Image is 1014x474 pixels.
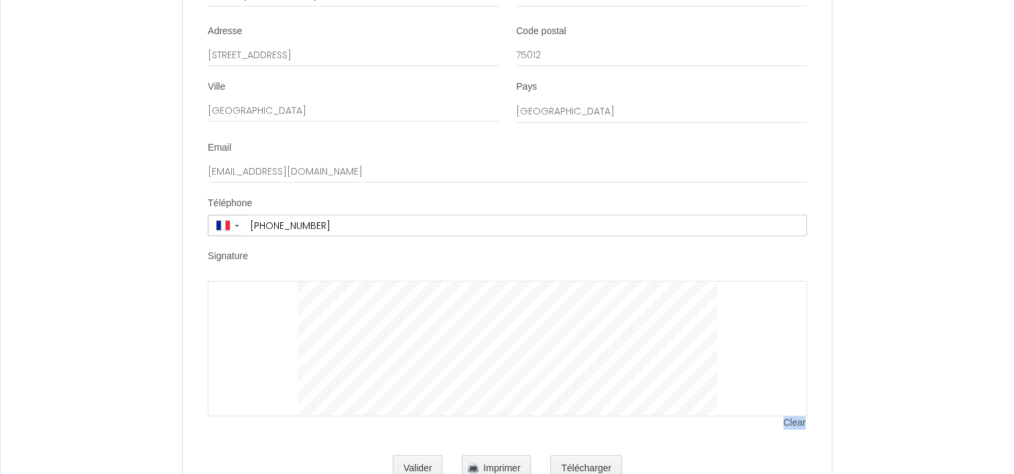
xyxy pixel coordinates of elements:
span: ▼ [233,223,241,228]
label: Ville [208,80,225,94]
label: Signature [208,250,248,263]
label: Adresse [208,25,242,38]
label: Email [208,141,231,155]
input: +33 6 12 34 56 78 [245,216,806,236]
label: Téléphone [208,197,252,210]
label: Pays [516,80,537,94]
label: Code postal [516,25,566,38]
span: Imprimer [483,463,520,473]
span: Clear [783,416,807,430]
img: printer.png [468,463,479,473]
